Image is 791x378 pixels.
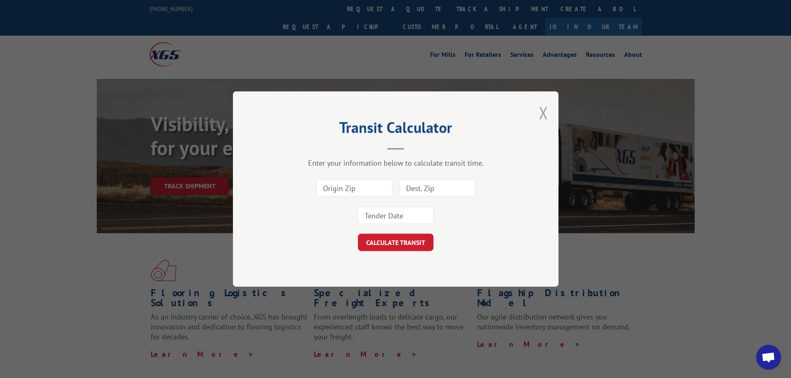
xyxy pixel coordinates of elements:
button: Close modal [539,102,548,124]
input: Dest. Zip [399,179,475,197]
div: Enter your information below to calculate transit time. [274,158,517,168]
h2: Transit Calculator [274,122,517,137]
button: CALCULATE TRANSIT [358,234,433,251]
input: Tender Date [358,207,434,224]
div: Open chat [756,345,781,370]
input: Origin Zip [316,179,392,197]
